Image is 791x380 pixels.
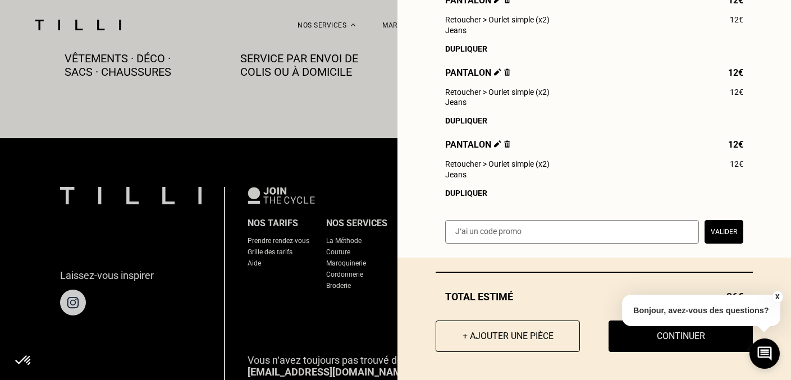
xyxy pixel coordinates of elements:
[771,291,783,303] button: X
[445,159,550,168] span: Retoucher > Ourlet simple (x2)
[622,295,780,326] p: Bonjour, avez-vous des questions?
[494,140,501,148] img: Éditer
[730,15,743,24] span: 12€
[445,220,699,244] input: J‘ai un code promo
[445,15,550,24] span: Retoucher > Ourlet simple (x2)
[445,139,510,150] span: Pantalon
[445,44,743,53] div: Dupliquer
[504,140,510,148] img: Supprimer
[445,189,743,198] div: Dupliquer
[494,68,501,76] img: Éditer
[728,67,743,78] span: 12€
[445,67,510,78] span: Pantalon
[445,88,550,97] span: Retoucher > Ourlet simple (x2)
[504,68,510,76] img: Supprimer
[728,139,743,150] span: 12€
[436,321,580,352] button: + Ajouter une pièce
[730,159,743,168] span: 12€
[445,170,467,179] span: Jeans
[609,321,753,352] button: Continuer
[730,88,743,97] span: 12€
[445,98,467,107] span: Jeans
[445,26,467,35] span: Jeans
[445,116,743,125] div: Dupliquer
[705,220,743,244] button: Valider
[436,291,753,303] div: Total estimé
